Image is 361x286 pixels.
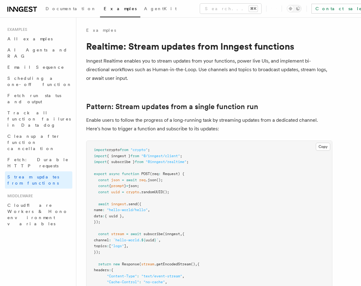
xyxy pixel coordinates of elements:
button: Copy [316,143,330,151]
a: AgentKit [140,2,180,17]
span: (inngest [163,232,180,236]
span: topics [94,244,107,248]
span: .send [126,202,137,206]
span: (); [156,178,163,182]
span: "@inngest/realtime" [146,160,187,164]
span: from [135,160,143,164]
span: ; [148,148,150,152]
span: "logs" [111,244,124,248]
span: channel [94,238,109,242]
a: Documentation [42,2,100,17]
button: Toggle dark mode [287,5,302,12]
span: .json [146,178,156,182]
span: Examples [5,27,27,32]
span: (); [163,190,169,194]
span: , [158,238,161,242]
a: Stream updates from functions [5,171,72,189]
span: , [182,274,184,278]
span: Email Sequence [7,65,64,70]
span: All examples [7,36,53,41]
span: ` [156,238,158,242]
a: Fetch run status and output [5,90,72,107]
span: stream [111,232,124,236]
span: { subscribe } [107,160,135,164]
span: await [98,202,109,206]
a: Pattern: Stream updates from a single function run [86,102,258,111]
span: = [122,178,124,182]
a: Email Sequence [5,62,72,73]
span: uuid [111,190,120,194]
span: from [130,154,139,158]
span: : [107,244,109,248]
span: inngest [111,202,126,206]
span: , [195,262,197,266]
a: Examples [86,27,116,33]
kbd: ⌘K [249,6,258,12]
span: { inngest } [107,154,130,158]
span: Cleanup after function cancellation [7,134,60,151]
span: const [98,232,109,236]
span: const [98,178,109,182]
span: json; [128,184,139,188]
span: , [122,214,124,218]
a: Scheduling a one-off function [5,73,72,90]
span: async [109,172,120,176]
span: req [139,178,146,182]
span: }); [94,220,100,224]
span: { [109,184,111,188]
span: "Content-Type" [107,274,137,278]
span: prompt [111,184,124,188]
span: return [98,262,111,266]
span: import [94,154,107,158]
span: Documentation [46,6,96,11]
span: name [94,208,102,212]
span: AgentKit [144,6,177,11]
span: POST [141,172,150,176]
span: await [126,178,137,182]
a: AI Agents and RAG [5,44,72,62]
span: "text/event-stream" [141,274,182,278]
a: All examples [5,33,72,44]
span: [ [109,244,111,248]
span: const [98,184,109,188]
a: Cleanup after function cancellation [5,131,72,154]
span: export [94,172,107,176]
span: import [94,160,107,164]
span: () [191,262,195,266]
span: crypto [126,190,139,194]
span: ) { [178,172,184,176]
span: : [109,238,111,242]
span: { [182,232,184,236]
h1: Realtime: Stream updates from Inngest functions [86,41,332,52]
span: } [154,238,156,242]
span: Examples [104,6,137,11]
span: (req [150,172,158,176]
span: = [126,232,128,236]
span: json [111,178,120,182]
span: { [111,268,113,272]
span: import [94,148,107,152]
span: { uuid } [105,214,122,218]
span: { [197,262,199,266]
span: from [120,148,128,152]
span: const [98,190,109,194]
span: ${ [141,238,146,242]
span: , [180,232,182,236]
span: = [126,184,128,188]
p: Inngest Realtime enables you to stream updates from your functions, power live UIs, and implement... [86,57,332,83]
span: Request [163,172,178,176]
span: : [137,274,139,278]
span: ( [139,262,141,266]
span: subscribe [143,232,163,236]
span: "@/inngest/client" [141,154,180,158]
span: : [158,172,161,176]
a: Examples [100,2,140,17]
span: ({ [137,202,141,206]
span: }); [94,250,100,254]
span: function [122,172,139,176]
span: "Cache-Control" [107,280,139,284]
span: .getEncodedStream [154,262,191,266]
p: Enable users to follow the progress of a long-running task by streaming updates from a dedicated ... [86,116,332,133]
span: crypto [107,148,120,152]
span: .randomUUID [139,190,163,194]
